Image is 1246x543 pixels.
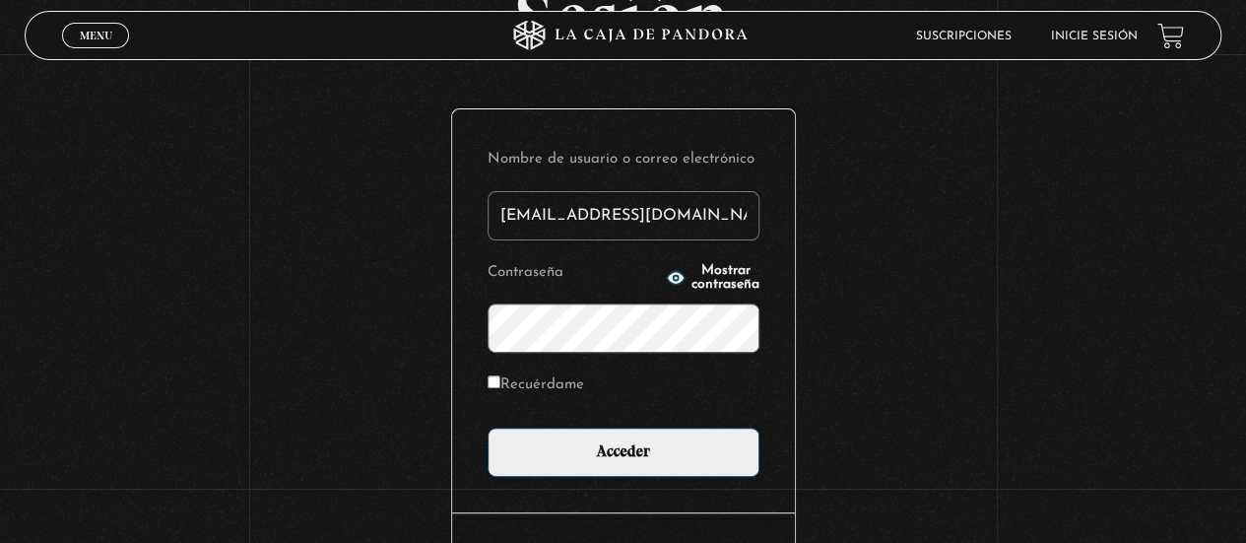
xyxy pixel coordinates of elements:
label: Nombre de usuario o correo electrónico [488,145,759,175]
a: Inicie sesión [1051,31,1138,42]
input: Acceder [488,428,759,477]
label: Recuérdame [488,371,584,401]
span: Mostrar contraseña [691,264,759,292]
span: Menu [80,30,112,41]
button: Mostrar contraseña [666,264,759,292]
a: View your shopping cart [1157,23,1184,49]
label: Contraseña [488,258,661,289]
span: Cerrar [73,46,119,60]
a: Suscripciones [916,31,1012,42]
input: Recuérdame [488,375,500,388]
